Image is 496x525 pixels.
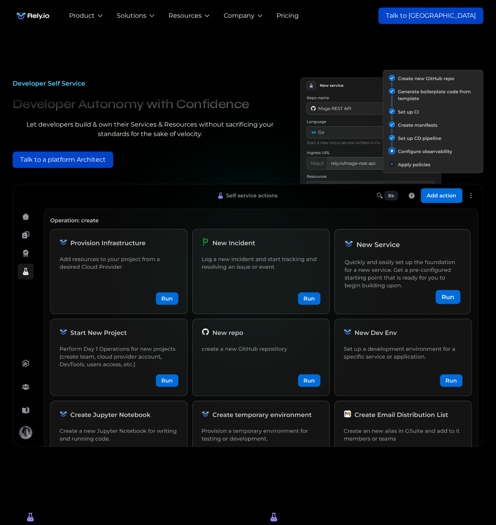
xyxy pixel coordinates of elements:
div: Talk to [GEOGRAPHIC_DATA] [386,11,476,21]
a: Talk to [GEOGRAPHIC_DATA] [378,7,483,24]
div: Developer Self Service [13,79,288,88]
a: Pricing [277,11,299,21]
div: Product [69,11,95,21]
div: Resources [168,11,202,21]
div: Solutions [117,11,146,21]
a: home [13,8,53,24]
div: Let developers build & own their Services & Resources without sacrificing your standards for the ... [13,120,288,139]
h3: Developer Autonomy with Confidence [13,95,288,114]
a: open lightbox [300,70,483,184]
img: Rely.io logo [13,8,53,24]
a: Talk to a platform Architect [13,151,113,168]
div: Company [224,11,255,21]
div: Talk to a platform Architect [20,155,106,164]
